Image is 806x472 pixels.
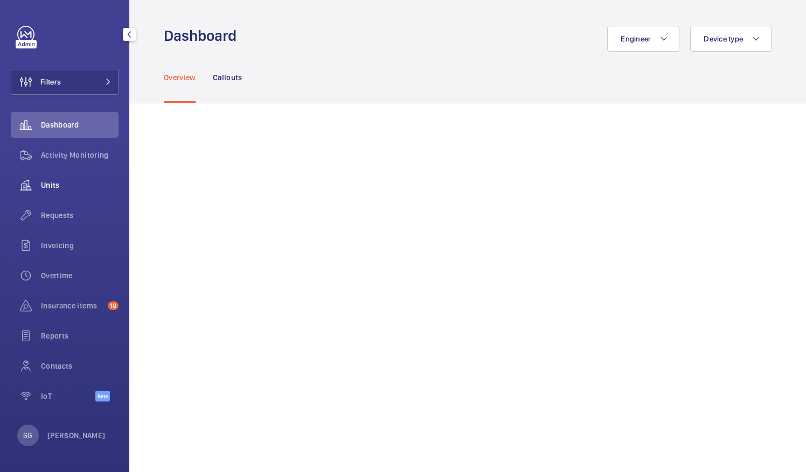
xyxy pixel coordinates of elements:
[41,270,119,281] span: Overtime
[108,301,119,310] span: 10
[41,180,119,191] span: Units
[213,72,242,83] p: Callouts
[41,240,119,251] span: Invoicing
[47,430,106,441] p: [PERSON_NAME]
[41,300,103,311] span: Insurance items
[40,76,61,87] span: Filters
[621,34,651,43] span: Engineer
[704,34,743,43] span: Device type
[41,361,119,371] span: Contacts
[164,72,196,83] p: Overview
[690,26,772,52] button: Device type
[95,391,110,401] span: Beta
[41,119,119,130] span: Dashboard
[41,150,119,160] span: Activity Monitoring
[41,210,119,221] span: Requests
[607,26,679,52] button: Engineer
[41,330,119,341] span: Reports
[41,391,95,401] span: IoT
[11,69,119,95] button: Filters
[23,430,32,441] p: SG
[164,26,243,46] h1: Dashboard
